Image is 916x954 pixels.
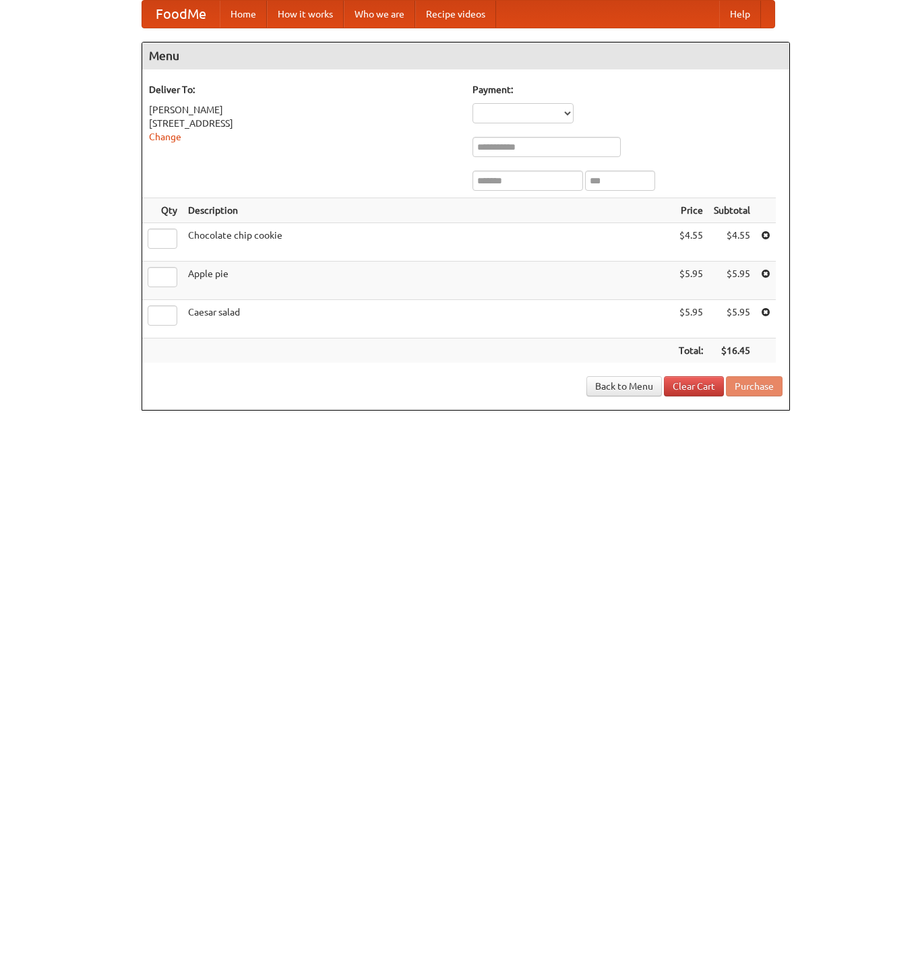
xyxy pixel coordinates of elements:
[708,223,756,262] td: $4.55
[142,1,220,28] a: FoodMe
[142,42,789,69] h4: Menu
[220,1,267,28] a: Home
[183,300,673,338] td: Caesar salad
[183,223,673,262] td: Chocolate chip cookie
[149,103,459,117] div: [PERSON_NAME]
[183,262,673,300] td: Apple pie
[344,1,415,28] a: Who we are
[267,1,344,28] a: How it works
[708,198,756,223] th: Subtotal
[149,117,459,130] div: [STREET_ADDRESS]
[708,262,756,300] td: $5.95
[586,376,662,396] a: Back to Menu
[472,83,783,96] h5: Payment:
[673,262,708,300] td: $5.95
[719,1,761,28] a: Help
[415,1,496,28] a: Recipe videos
[149,131,181,142] a: Change
[673,198,708,223] th: Price
[726,376,783,396] button: Purchase
[142,198,183,223] th: Qty
[673,338,708,363] th: Total:
[183,198,673,223] th: Description
[149,83,459,96] h5: Deliver To:
[708,300,756,338] td: $5.95
[664,376,724,396] a: Clear Cart
[673,300,708,338] td: $5.95
[673,223,708,262] td: $4.55
[708,338,756,363] th: $16.45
